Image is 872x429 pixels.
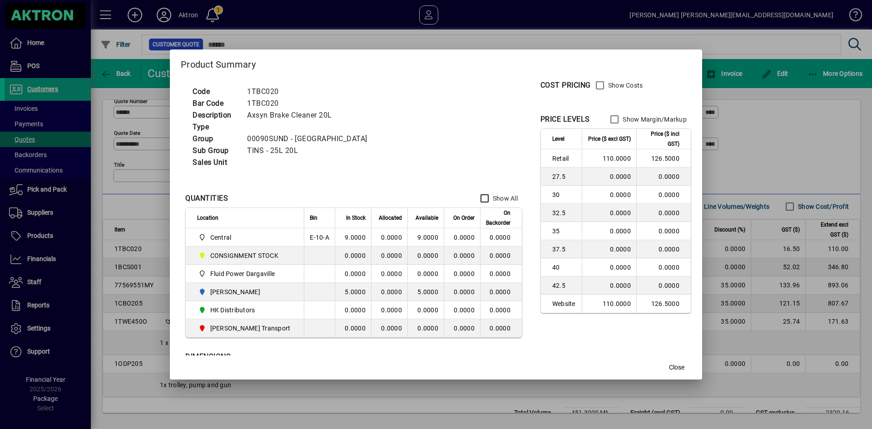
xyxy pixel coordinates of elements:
[636,276,691,295] td: 0.0000
[188,98,243,109] td: Bar Code
[197,232,294,243] span: Central
[552,245,576,254] span: 37.5
[454,234,475,241] span: 0.0000
[335,319,371,337] td: 0.0000
[480,228,522,247] td: 0.0000
[540,114,590,125] div: PRICE LEVELS
[454,325,475,332] span: 0.0000
[588,134,631,144] span: Price ($ excl GST)
[335,265,371,283] td: 0.0000
[379,213,402,223] span: Allocated
[582,186,636,204] td: 0.0000
[210,287,260,296] span: [PERSON_NAME]
[243,109,378,121] td: Axsyn Brake Cleaner 20L
[185,193,228,204] div: QUANTITIES
[582,168,636,186] td: 0.0000
[582,222,636,240] td: 0.0000
[243,98,378,109] td: 1TBC020
[346,213,366,223] span: In Stock
[188,157,243,168] td: Sales Unit
[453,213,475,223] span: On Order
[454,270,475,277] span: 0.0000
[335,228,371,247] td: 9.0000
[540,80,591,91] div: COST PRICING
[606,81,643,90] label: Show Costs
[636,186,691,204] td: 0.0000
[371,247,407,265] td: 0.0000
[480,319,522,337] td: 0.0000
[197,250,294,261] span: CONSIGNMENT STOCK
[552,281,576,290] span: 42.5
[335,301,371,319] td: 0.0000
[454,288,475,296] span: 0.0000
[188,86,243,98] td: Code
[371,319,407,337] td: 0.0000
[335,283,371,301] td: 5.0000
[197,213,218,223] span: Location
[188,121,243,133] td: Type
[552,208,576,217] span: 32.5
[371,265,407,283] td: 0.0000
[480,265,522,283] td: 0.0000
[454,252,475,259] span: 0.0000
[243,86,378,98] td: 1TBC020
[197,286,294,297] span: HAMILTON
[621,115,687,124] label: Show Margin/Markup
[552,190,576,199] span: 30
[407,319,444,337] td: 0.0000
[582,240,636,258] td: 0.0000
[210,306,255,315] span: HK Distributors
[407,283,444,301] td: 5.0000
[582,276,636,295] td: 0.0000
[304,228,335,247] td: E-10-A
[371,301,407,319] td: 0.0000
[636,168,691,186] td: 0.0000
[210,324,291,333] span: [PERSON_NAME] Transport
[552,227,576,236] span: 35
[210,233,232,242] span: Central
[480,283,522,301] td: 0.0000
[480,301,522,319] td: 0.0000
[407,247,444,265] td: 0.0000
[197,268,294,279] span: Fluid Power Dargaville
[662,360,691,376] button: Close
[407,265,444,283] td: 0.0000
[371,283,407,301] td: 0.0000
[552,299,576,308] span: Website
[552,134,565,144] span: Level
[197,323,294,334] span: T. Croft Transport
[582,295,636,313] td: 110.0000
[197,305,294,316] span: HK Distributors
[170,49,702,76] h2: Product Summary
[310,213,317,223] span: Bin
[243,145,378,157] td: TINS - 25L 20L
[243,133,378,145] td: 00090SUND - [GEOGRAPHIC_DATA]
[582,149,636,168] td: 110.0000
[185,351,412,362] div: DIMENSIONS
[636,258,691,276] td: 0.0000
[552,172,576,181] span: 27.5
[636,295,691,313] td: 126.5000
[636,222,691,240] td: 0.0000
[636,149,691,168] td: 126.5000
[642,129,679,149] span: Price ($ incl GST)
[210,251,278,260] span: CONSIGNMENT STOCK
[669,363,684,372] span: Close
[552,154,576,163] span: Retail
[407,228,444,247] td: 9.0000
[480,247,522,265] td: 0.0000
[582,258,636,276] td: 0.0000
[407,301,444,319] td: 0.0000
[188,133,243,145] td: Group
[188,145,243,157] td: Sub Group
[636,240,691,258] td: 0.0000
[491,194,518,203] label: Show All
[188,109,243,121] td: Description
[335,247,371,265] td: 0.0000
[371,228,407,247] td: 0.0000
[210,269,275,278] span: Fluid Power Dargaville
[636,204,691,222] td: 0.0000
[582,204,636,222] td: 0.0000
[454,306,475,314] span: 0.0000
[416,213,438,223] span: Available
